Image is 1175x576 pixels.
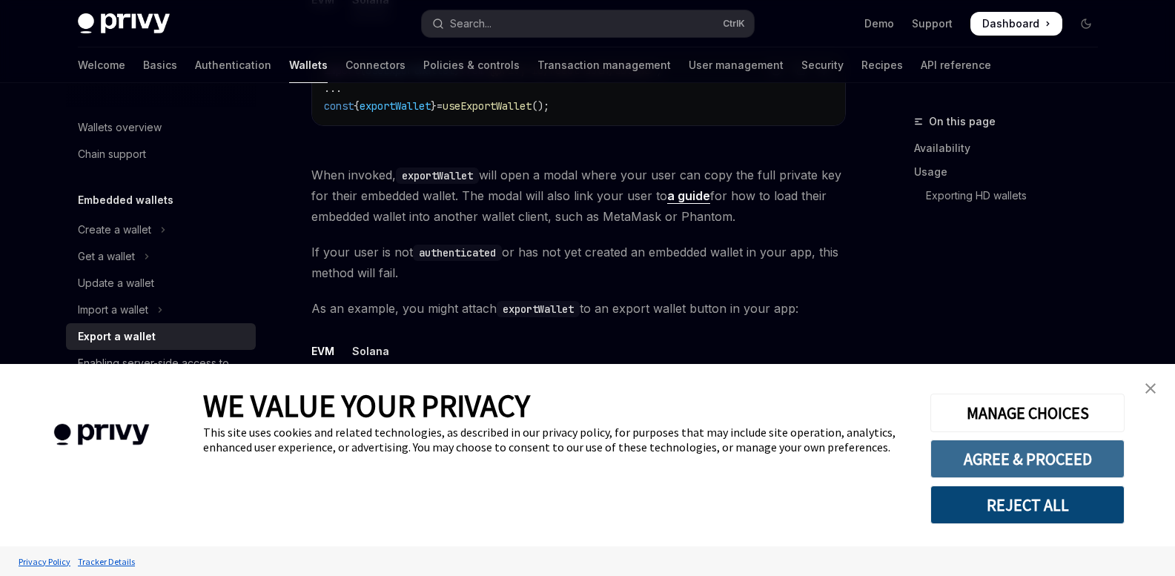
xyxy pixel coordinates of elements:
[195,47,271,83] a: Authentication
[78,301,148,319] div: Import a wallet
[66,141,256,168] a: Chain support
[450,15,491,33] div: Search...
[66,323,256,350] a: Export a wallet
[66,216,256,243] button: Toggle Create a wallet section
[66,297,256,323] button: Toggle Import a wallet section
[352,334,389,368] div: Solana
[78,47,125,83] a: Welcome
[930,486,1125,524] button: REJECT ALL
[914,136,1110,160] a: Availability
[1145,383,1156,394] img: close banner
[78,191,173,209] h5: Embedded wallets
[66,270,256,297] a: Update a wallet
[66,350,256,394] a: Enabling server-side access to user wallets
[78,145,146,163] div: Chain support
[396,168,479,184] code: exportWallet
[311,242,846,283] span: If your user is not or has not yet created an embedded wallet in your app, this method will fail.
[66,114,256,141] a: Wallets overview
[437,99,443,113] span: =
[203,425,908,454] div: This site uses cookies and related technologies, as described in our privacy policy, for purposes...
[431,99,437,113] span: }
[78,274,154,292] div: Update a wallet
[78,221,151,239] div: Create a wallet
[15,549,74,575] a: Privacy Policy
[801,47,844,83] a: Security
[422,10,754,37] button: Open search
[929,113,996,130] span: On this page
[324,99,354,113] span: const
[203,386,530,425] span: WE VALUE YOUR PRIVACY
[930,394,1125,432] button: MANAGE CHOICES
[143,47,177,83] a: Basics
[970,12,1062,36] a: Dashboard
[982,16,1039,31] span: Dashboard
[689,47,784,83] a: User management
[1074,12,1098,36] button: Toggle dark mode
[78,354,247,390] div: Enabling server-side access to user wallets
[497,301,580,317] code: exportWallet
[423,47,520,83] a: Policies & controls
[1136,374,1165,403] a: close banner
[78,13,170,34] img: dark logo
[311,165,846,227] span: When invoked, will open a modal where your user can copy the full private key for their embedded ...
[66,243,256,270] button: Toggle Get a wallet section
[914,184,1110,208] a: Exporting HD wallets
[930,440,1125,478] button: AGREE & PROCEED
[864,16,894,31] a: Demo
[74,549,139,575] a: Tracker Details
[921,47,991,83] a: API reference
[22,403,181,467] img: company logo
[723,18,745,30] span: Ctrl K
[78,328,156,345] div: Export a wallet
[78,119,162,136] div: Wallets overview
[912,16,953,31] a: Support
[78,248,135,265] div: Get a wallet
[914,160,1110,184] a: Usage
[311,334,334,368] div: EVM
[324,82,342,95] span: ...
[861,47,903,83] a: Recipes
[289,47,328,83] a: Wallets
[360,99,431,113] span: exportWallet
[532,99,549,113] span: ();
[311,298,846,319] span: As an example, you might attach to an export wallet button in your app:
[667,188,710,204] a: a guide
[413,245,502,261] code: authenticated
[537,47,671,83] a: Transaction management
[354,99,360,113] span: {
[345,47,406,83] a: Connectors
[443,99,532,113] span: useExportWallet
